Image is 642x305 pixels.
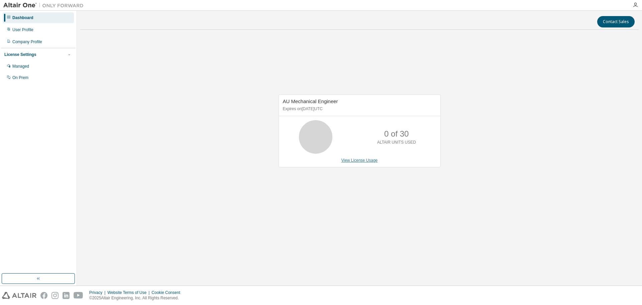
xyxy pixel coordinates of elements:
p: 0 of 30 [384,128,409,140]
div: Website Terms of Use [107,290,151,295]
div: License Settings [4,52,36,57]
a: View License Usage [341,158,378,163]
img: altair_logo.svg [2,292,36,299]
p: ALTAIR UNITS USED [377,140,416,145]
p: Expires on [DATE] UTC [283,106,435,112]
div: On Prem [12,75,28,80]
button: Contact Sales [597,16,635,27]
img: instagram.svg [51,292,59,299]
img: linkedin.svg [63,292,70,299]
img: youtube.svg [74,292,83,299]
img: facebook.svg [40,292,47,299]
span: AU Mechanical Engineer [283,98,338,104]
div: Company Profile [12,39,42,45]
div: User Profile [12,27,33,32]
p: © 2025 Altair Engineering, Inc. All Rights Reserved. [89,295,184,301]
div: Privacy [89,290,107,295]
div: Managed [12,64,29,69]
img: Altair One [3,2,87,9]
div: Cookie Consent [151,290,184,295]
div: Dashboard [12,15,33,20]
